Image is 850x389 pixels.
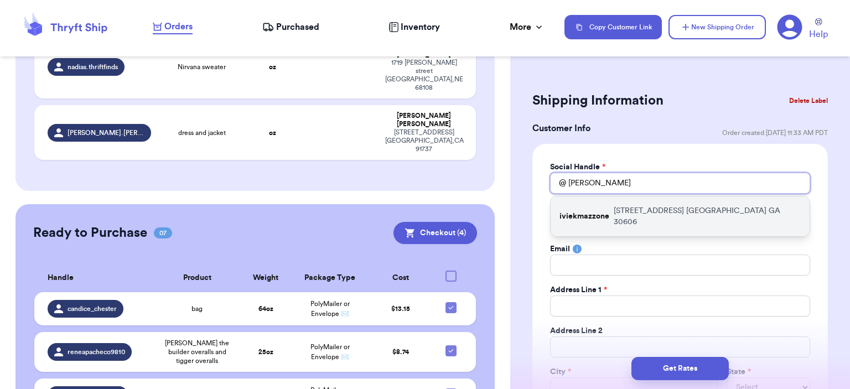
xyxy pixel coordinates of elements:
[269,129,276,136] strong: oz
[722,128,828,137] span: Order created: [DATE] 11:33 AM PDT
[68,304,117,313] span: candice_chester
[310,344,350,360] span: PolyMailer or Envelope ✉️
[178,63,226,71] span: Nirvana sweater
[401,20,440,34] span: Inventory
[258,349,273,355] strong: 25 oz
[510,20,545,34] div: More
[785,89,832,113] button: Delete Label
[392,349,409,355] span: $ 8.74
[809,28,828,41] span: Help
[532,92,664,110] h2: Shipping Information
[68,347,125,356] span: reneapacheco9810
[385,112,463,128] div: [PERSON_NAME] [PERSON_NAME]
[614,205,801,227] p: [STREET_ADDRESS] [GEOGRAPHIC_DATA] GA 30606
[668,15,766,39] button: New Shipping Order
[310,300,350,317] span: PolyMailer or Envelope ✉️
[550,173,566,194] div: @
[385,128,463,153] div: [STREET_ADDRESS] [GEOGRAPHIC_DATA] , CA 91737
[68,63,118,71] span: nadias.thriftfinds
[240,264,292,292] th: Weight
[68,128,145,137] span: [PERSON_NAME].[PERSON_NAME]
[532,122,590,135] h3: Customer Info
[276,20,319,34] span: Purchased
[154,227,172,238] span: 07
[559,211,609,222] p: iviekmazzone
[33,224,147,242] h2: Ready to Purchase
[369,264,433,292] th: Cost
[550,325,603,336] label: Address Line 2
[550,243,570,255] label: Email
[191,304,203,313] span: bag
[48,272,74,284] span: Handle
[258,305,273,312] strong: 64 oz
[385,59,463,92] div: 1719 [PERSON_NAME] street [GEOGRAPHIC_DATA] , NE 68108
[550,284,607,295] label: Address Line 1
[161,339,234,365] span: [PERSON_NAME] the builder overalls and tigger overalls
[550,162,605,173] label: Social Handle
[153,20,193,34] a: Orders
[393,222,477,244] button: Checkout (4)
[564,15,662,39] button: Copy Customer Link
[391,305,410,312] span: $ 13.15
[809,18,828,41] a: Help
[262,20,319,34] a: Purchased
[292,264,369,292] th: Package Type
[388,20,440,34] a: Inventory
[631,357,729,380] button: Get Rates
[269,64,276,70] strong: oz
[164,20,193,33] span: Orders
[178,128,226,137] span: dress and jacket
[154,264,240,292] th: Product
